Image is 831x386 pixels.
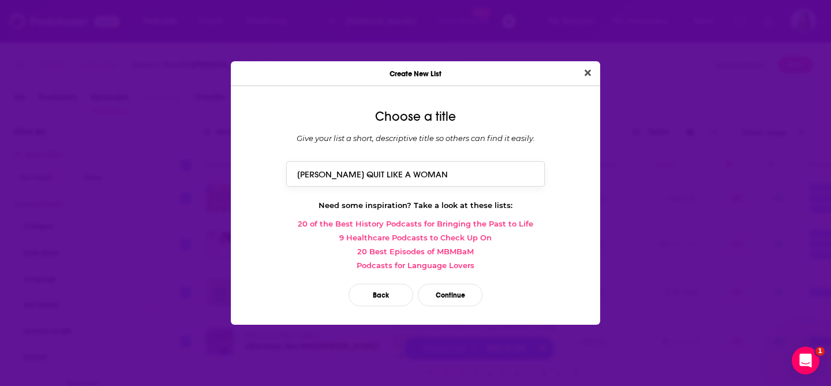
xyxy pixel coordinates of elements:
[240,201,591,210] div: Need some inspiration? Take a look at these lists:
[240,261,591,270] a: Podcasts for Language Lovers
[240,109,591,124] div: Choose a title
[240,219,591,228] a: 20 of the Best History Podcasts for Bringing the Past to Life
[240,233,591,242] a: 9 Healthcare Podcasts to Check Up On
[815,347,825,356] span: 1
[418,284,482,306] button: Continue
[792,347,819,374] iframe: Intercom live chat
[580,66,596,80] button: Close
[231,61,600,86] div: Create New List
[240,247,591,256] a: 20 Best Episodes of MBMBaM
[286,161,545,186] input: Top True Crime podcasts of 2020...
[349,284,413,306] button: Back
[240,133,591,143] div: Give your list a short, descriptive title so others can find it easily.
